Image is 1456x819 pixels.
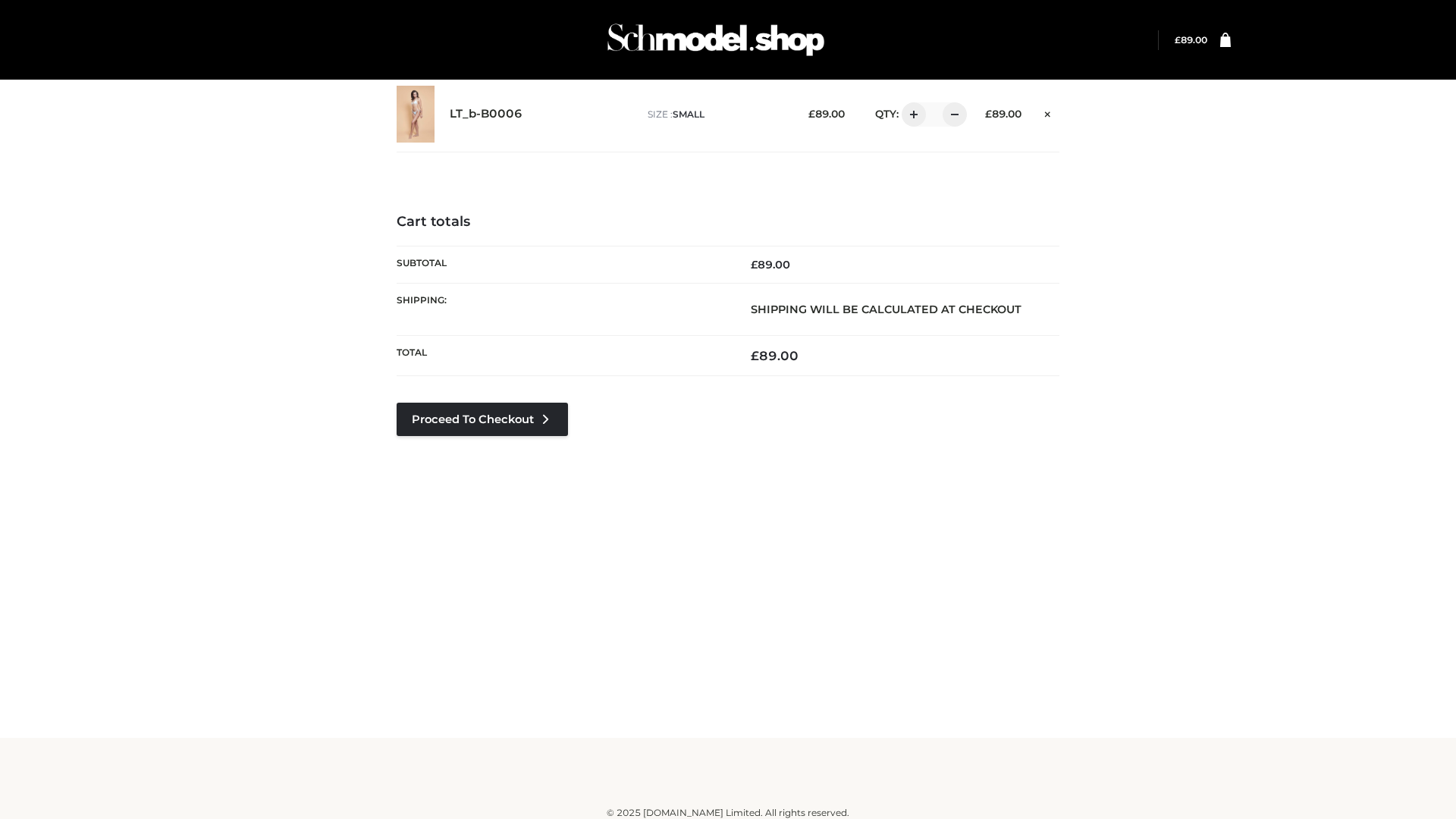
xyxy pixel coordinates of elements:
[602,10,830,70] img: Schmodel Admin 964
[648,108,785,121] p: size :
[1175,34,1207,45] bdi: 89.00
[1175,34,1181,45] span: £
[751,348,799,363] bdi: 89.00
[751,303,1021,316] strong: Shipping will be calculated at checkout
[860,102,962,127] div: QTY:
[450,107,522,121] a: LT_b-B0006
[1175,34,1207,45] a: £89.00
[808,108,815,120] span: £
[397,214,1059,231] h4: Cart totals
[397,336,728,376] th: Total
[985,108,992,120] span: £
[397,283,728,335] th: Shipping:
[397,403,568,436] a: Proceed to Checkout
[397,246,728,283] th: Subtotal
[673,108,704,120] span: SMALL
[985,108,1021,120] bdi: 89.00
[397,86,435,143] img: LT_b-B0006 - SMALL
[1037,102,1059,122] a: Remove this item
[751,258,758,271] span: £
[751,258,790,271] bdi: 89.00
[751,348,759,363] span: £
[808,108,845,120] bdi: 89.00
